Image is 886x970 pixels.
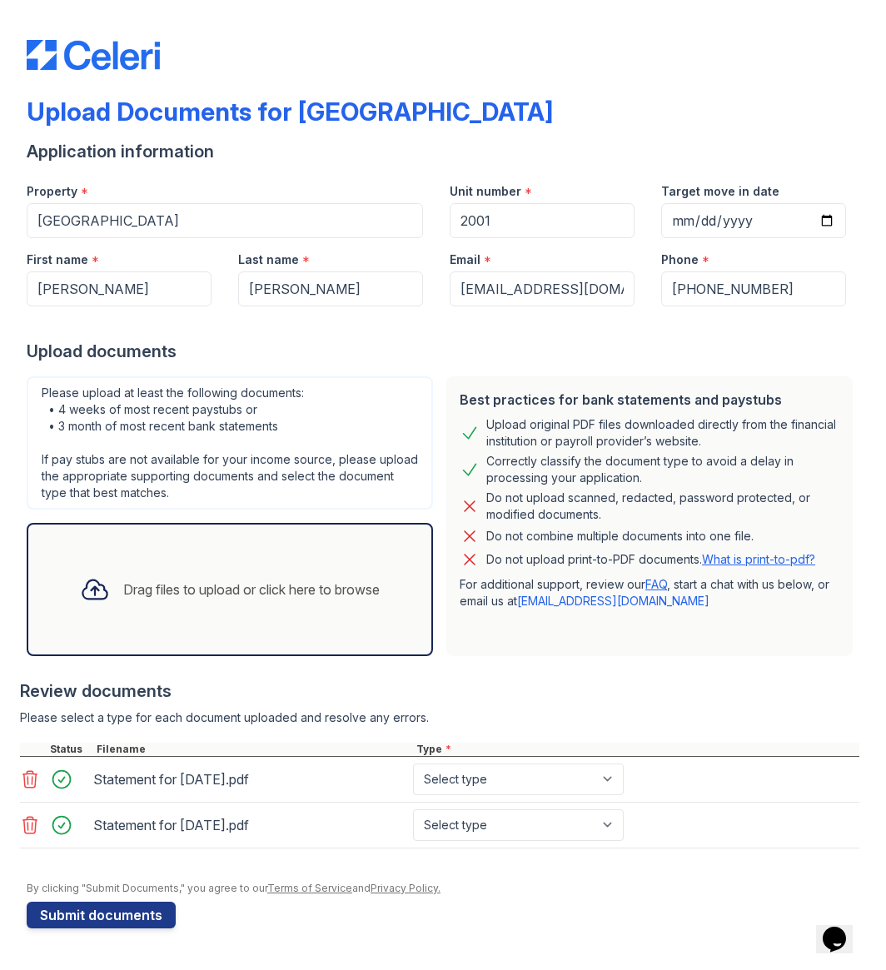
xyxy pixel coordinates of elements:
[450,183,521,200] label: Unit number
[645,577,667,591] a: FAQ
[27,40,160,70] img: CE_Logo_Blue-a8612792a0a2168367f1c8372b55b34899dd931a85d93a1a3d3e32e68fde9ad4.png
[460,576,839,609] p: For additional support, review our , start a chat with us below, or email us at
[238,251,299,268] label: Last name
[93,766,406,793] div: Statement for [DATE].pdf
[486,526,754,546] div: Do not combine multiple documents into one file.
[93,812,406,838] div: Statement for [DATE].pdf
[486,490,839,523] div: Do not upload scanned, redacted, password protected, or modified documents.
[47,743,93,756] div: Status
[20,709,859,726] div: Please select a type for each document uploaded and resolve any errors.
[27,376,433,510] div: Please upload at least the following documents: • 4 weeks of most recent paystubs or • 3 month of...
[27,251,88,268] label: First name
[123,580,380,599] div: Drag files to upload or click here to browse
[27,97,553,127] div: Upload Documents for [GEOGRAPHIC_DATA]
[413,743,859,756] div: Type
[486,551,815,568] p: Do not upload print-to-PDF documents.
[661,183,779,200] label: Target move in date
[27,183,77,200] label: Property
[517,594,709,608] a: [EMAIL_ADDRESS][DOMAIN_NAME]
[267,882,352,894] a: Terms of Service
[702,552,815,566] a: What is print-to-pdf?
[27,882,859,895] div: By clicking "Submit Documents," you agree to our and
[486,453,839,486] div: Correctly classify the document type to avoid a delay in processing your application.
[460,390,839,410] div: Best practices for bank statements and paystubs
[486,416,839,450] div: Upload original PDF files downloaded directly from the financial institution or payroll provider’...
[816,903,869,953] iframe: chat widget
[661,251,699,268] label: Phone
[93,743,413,756] div: Filename
[450,251,480,268] label: Email
[27,140,859,163] div: Application information
[371,882,441,894] a: Privacy Policy.
[27,902,176,928] button: Submit documents
[27,340,859,363] div: Upload documents
[20,679,859,703] div: Review documents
